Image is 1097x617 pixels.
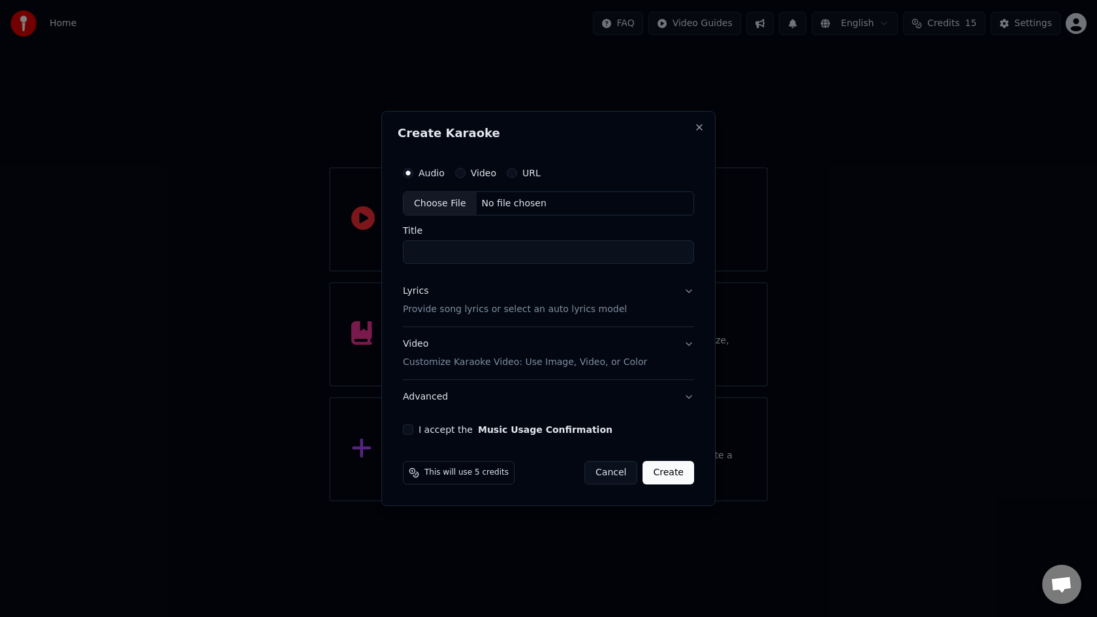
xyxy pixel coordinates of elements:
[419,425,612,434] label: I accept the
[471,168,496,178] label: Video
[522,168,541,178] label: URL
[403,285,428,298] div: Lyrics
[424,467,509,478] span: This will use 5 credits
[478,425,612,434] button: I accept the
[404,192,477,215] div: Choose File
[477,197,552,210] div: No file chosen
[398,127,699,139] h2: Create Karaoke
[403,227,694,236] label: Title
[584,461,637,484] button: Cancel
[403,356,647,369] p: Customize Karaoke Video: Use Image, Video, or Color
[419,168,445,178] label: Audio
[403,338,647,370] div: Video
[403,380,694,414] button: Advanced
[403,304,627,317] p: Provide song lyrics or select an auto lyrics model
[643,461,694,484] button: Create
[403,328,694,380] button: VideoCustomize Karaoke Video: Use Image, Video, or Color
[403,275,694,327] button: LyricsProvide song lyrics or select an auto lyrics model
